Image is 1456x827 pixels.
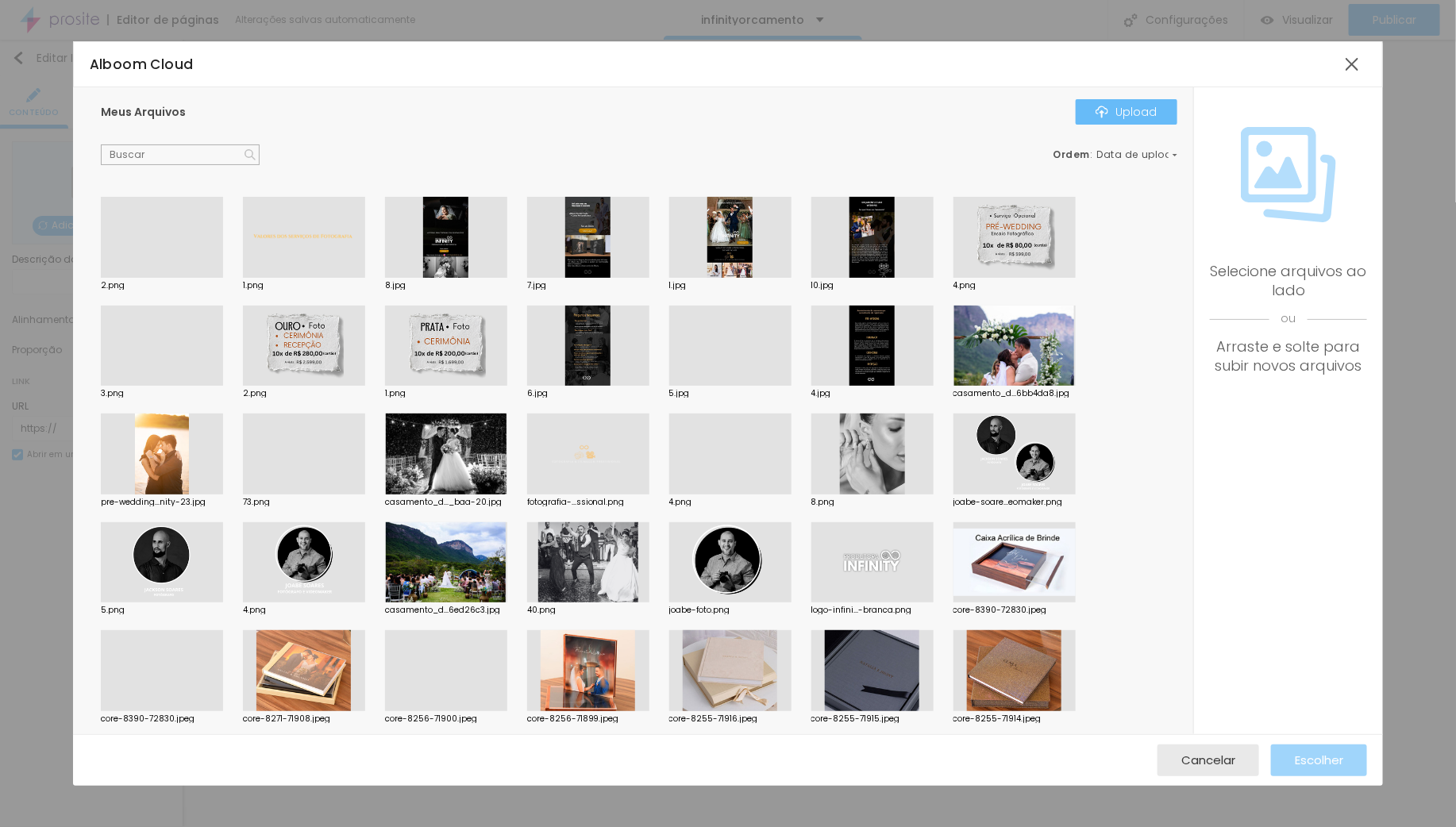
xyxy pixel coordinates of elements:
[1053,150,1177,160] div: :
[101,498,223,506] div: pre-wedding...nity-23.jpg
[385,498,507,506] div: casamento_d..._baa-20.jpg
[811,498,934,506] div: 8.png
[243,282,365,290] div: 1.png
[669,282,792,290] div: 1.jpg
[245,149,256,160] img: Icone
[811,390,934,398] div: 4.jpg
[385,282,507,290] div: 8.jpg
[1241,127,1336,222] img: Icone
[953,498,1076,506] div: joabe-soare...eomaker.png
[1157,744,1259,776] button: Cancelar
[101,282,223,290] div: 2.png
[385,390,507,398] div: 1.png
[953,282,1076,290] div: 4.png
[1295,753,1343,767] span: Escolher
[1096,106,1108,118] img: Icone
[811,606,934,614] div: logo-infini...-branca.png
[953,715,1076,723] div: core-8255-71914.jpeg
[101,104,186,120] span: Meus Arquivos
[669,606,792,614] div: joabe-foto.png
[101,144,260,165] input: Buscar
[1096,106,1157,118] div: Upload
[669,390,792,398] div: 5.jpg
[101,715,223,723] div: core-8390-72830.jpeg
[669,498,792,506] div: 4.png
[811,715,934,723] div: core-8255-71915.jpeg
[669,715,792,723] div: core-8255-71916.jpeg
[527,606,649,614] div: 40.png
[243,606,365,614] div: 4.png
[385,715,507,723] div: core-8256-71900.jpeg
[243,498,365,506] div: 73.png
[101,606,223,614] div: 5.png
[527,390,649,398] div: 6.jpg
[101,390,223,398] div: 3.png
[1076,99,1177,125] button: IconeUpload
[1097,150,1180,160] span: Data de upload
[1210,300,1368,337] span: ou
[953,606,1076,614] div: core-8390-72830.jpeg
[811,282,934,290] div: 10.jpg
[1181,753,1235,767] span: Cancelar
[1210,262,1368,375] div: Selecione arquivos ao lado Arraste e solte para subir novos arquivos
[1271,744,1367,776] button: Escolher
[243,390,365,398] div: 2.png
[527,282,649,290] div: 7.jpg
[527,715,649,723] div: core-8256-71899.jpeg
[953,390,1076,398] div: casamento_d...6bb4da8.jpg
[90,55,194,74] span: Alboom Cloud
[243,715,365,723] div: core-8271-71908.jpeg
[527,498,649,506] div: fotografia-...ssional.png
[385,606,507,614] div: casamento_d...6ed26c3.jpg
[1053,148,1091,161] span: Ordem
